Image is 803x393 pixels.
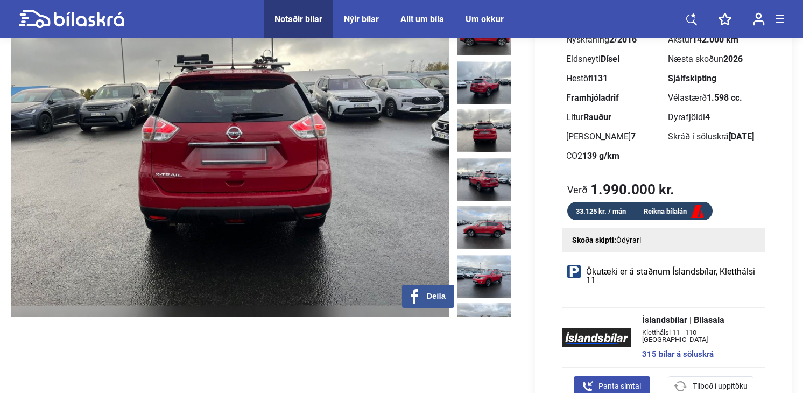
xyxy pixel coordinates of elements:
div: Akstur [668,36,761,44]
b: 142.000 km [692,34,738,45]
b: Dísel [601,54,619,64]
div: Næsta skoðun [668,55,761,64]
div: 33.125 kr. / mán [567,205,635,217]
b: Rauður [583,112,611,122]
span: Panta símtal [598,381,641,392]
img: 1758906055_8653286139104976740_31206028165411795.jpg [457,61,511,104]
img: 1758906059_8820475085107245230_31206031684994458.jpg [457,303,511,346]
strong: Skoða skipti: [572,236,616,244]
b: 2026 [723,54,743,64]
b: 139 g/km [582,151,619,161]
span: Ódýrari [616,236,641,244]
b: 1.598 cc. [707,93,742,103]
img: 1758906056_8940339802437931576_31206029442167392.jpg [457,158,511,201]
b: 131 [593,73,608,83]
div: Hestöfl [566,74,659,83]
b: [DATE] [729,131,754,142]
a: Notaðir bílar [274,14,322,24]
b: 4 [705,112,710,122]
a: Allt um bíla [400,14,444,24]
span: Verð [567,184,588,195]
div: Eldsneyti [566,55,659,64]
div: Skráð í söluskrá [668,132,761,141]
div: Nýskráning [566,36,659,44]
div: [PERSON_NAME] [566,132,659,141]
img: 1758906056_6272601097030390697_31206028775546077.jpg [457,109,511,152]
b: Framhjóladrif [566,93,619,103]
b: 7 [631,131,636,142]
span: Kletthálsi 11 - 110 [GEOGRAPHIC_DATA] [642,329,755,343]
img: user-login.svg [753,12,765,26]
b: 2/2016 [609,34,637,45]
div: Dyrafjöldi [668,113,761,122]
b: Sjálfskipting [668,73,716,83]
a: 315 bílar á söluskrá [642,350,755,359]
b: 1.990.000 kr. [590,183,674,196]
a: Reikna bílalán [635,205,713,219]
span: Tilboð í uppítöku [693,381,748,392]
div: Litur [566,113,659,122]
a: Nýir bílar [344,14,379,24]
span: Deila [426,291,446,301]
button: Deila [402,285,454,308]
span: Íslandsbílar | Bílasala [642,316,755,325]
img: 1758906057_3793269164703259950_31206030099491977.jpg [457,206,511,249]
div: CO2 [566,152,659,160]
img: 1758906058_2924787274686367021_31206030814912899.jpg [457,255,511,298]
span: Ökutæki er á staðnum Íslandsbílar, Kletthálsi 11 [586,268,760,285]
a: Um okkur [466,14,504,24]
div: Vélastærð [668,94,761,102]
